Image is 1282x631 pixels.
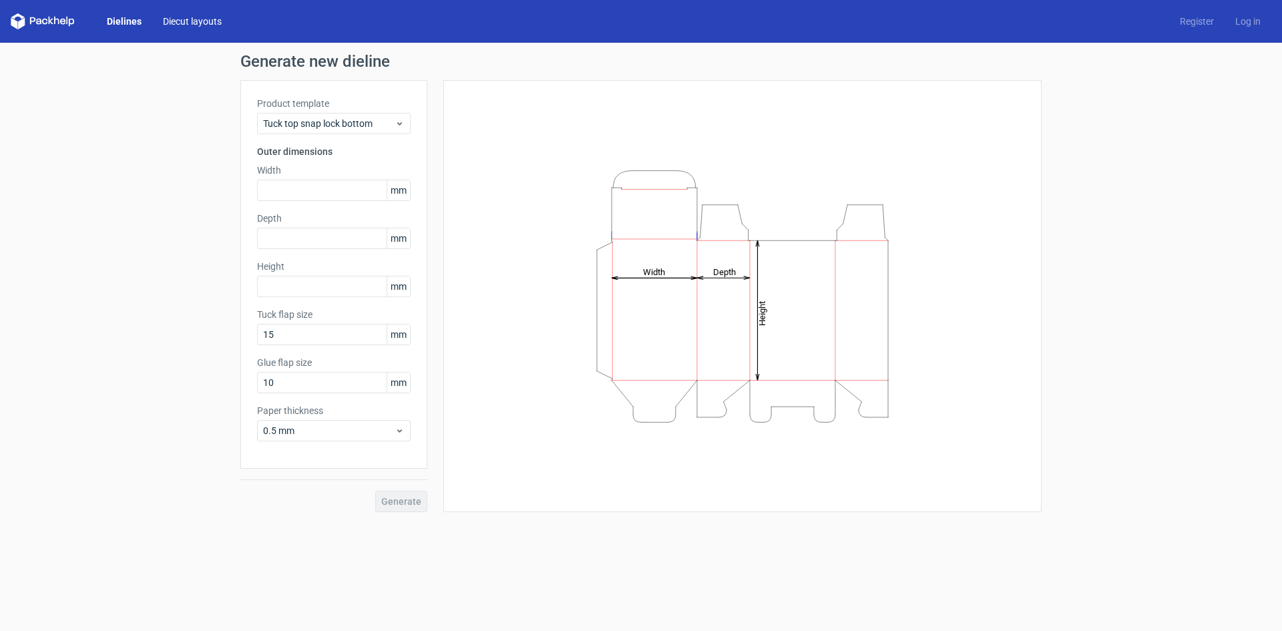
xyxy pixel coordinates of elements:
[96,15,152,28] a: Dielines
[643,266,665,276] tspan: Width
[713,266,736,276] tspan: Depth
[1225,15,1271,28] a: Log in
[757,300,767,325] tspan: Height
[263,424,395,437] span: 0.5 mm
[257,356,411,369] label: Glue flap size
[240,53,1042,69] h1: Generate new dieline
[387,325,410,345] span: mm
[387,228,410,248] span: mm
[257,260,411,273] label: Height
[387,180,410,200] span: mm
[387,276,410,296] span: mm
[257,404,411,417] label: Paper thickness
[387,373,410,393] span: mm
[257,212,411,225] label: Depth
[257,164,411,177] label: Width
[257,308,411,321] label: Tuck flap size
[263,117,395,130] span: Tuck top snap lock bottom
[1169,15,1225,28] a: Register
[152,15,232,28] a: Diecut layouts
[257,97,411,110] label: Product template
[257,145,411,158] h3: Outer dimensions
